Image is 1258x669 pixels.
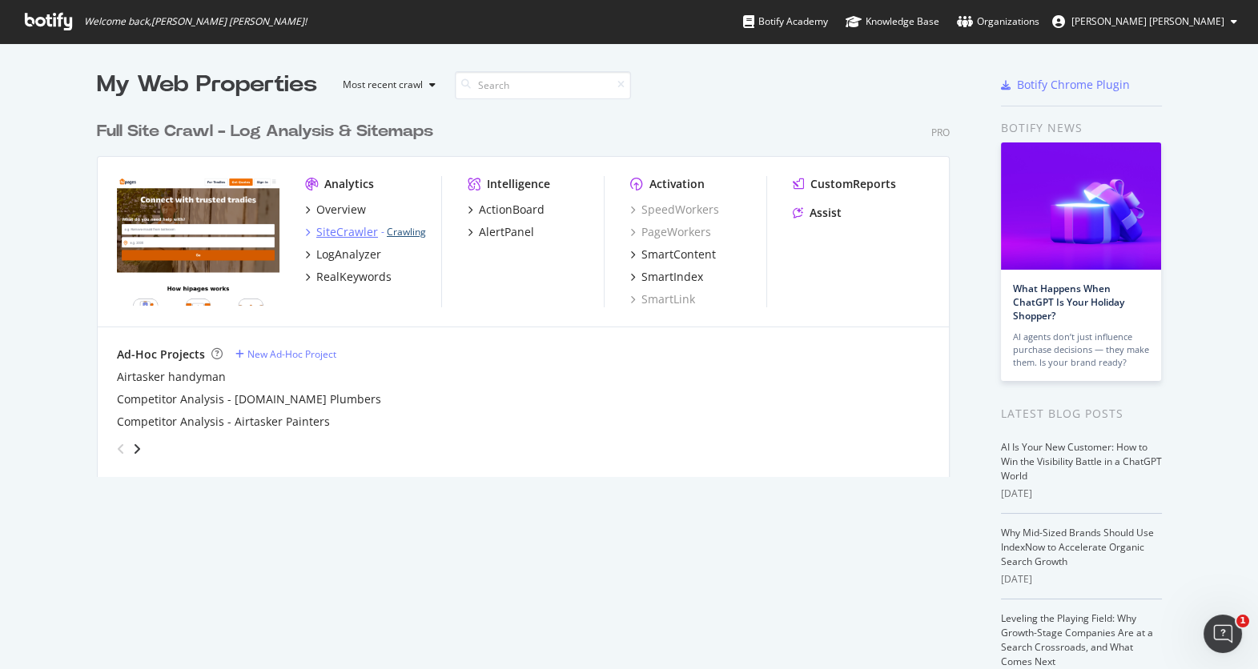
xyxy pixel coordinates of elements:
[1001,77,1130,93] a: Botify Chrome Plugin
[1001,487,1162,501] div: [DATE]
[957,14,1039,30] div: Organizations
[343,80,423,90] div: Most recent crawl
[810,205,842,221] div: Assist
[479,224,534,240] div: AlertPanel
[131,441,143,457] div: angle-right
[117,369,226,385] a: Airtasker handyman
[1001,119,1162,137] div: Botify news
[1013,330,1149,369] div: AI agents don’t just influence purchase decisions — they make them. Is your brand ready?
[455,71,631,99] input: Search
[316,202,366,218] div: Overview
[117,391,381,407] a: Competitor Analysis - [DOMAIN_NAME] Plumbers
[387,225,426,238] a: Crawling
[1071,14,1224,28] span: Diana de Vargas Soler
[1236,615,1249,627] span: 1
[630,224,711,240] a: PageWorkers
[641,269,703,285] div: SmartIndex
[111,436,131,462] div: angle-left
[117,414,330,430] a: Competitor Analysis - Airtasker Painters
[305,246,381,262] a: LogAnalyzer
[97,120,440,143] a: Full Site Crawl - Log Analysis & Sitemaps
[117,347,205,363] div: Ad-Hoc Projects
[305,269,392,285] a: RealKeywords
[468,202,545,218] a: ActionBoard
[84,15,307,28] span: Welcome back, [PERSON_NAME] [PERSON_NAME] !
[743,14,828,30] div: Botify Academy
[330,72,442,98] button: Most recent crawl
[793,176,896,192] a: CustomReports
[1001,526,1154,568] a: Why Mid-Sized Brands Should Use IndexNow to Accelerate Organic Search Growth
[810,176,896,192] div: CustomReports
[846,14,939,30] div: Knowledge Base
[487,176,550,192] div: Intelligence
[1017,77,1130,93] div: Botify Chrome Plugin
[97,69,317,101] div: My Web Properties
[630,202,719,218] a: SpeedWorkers
[316,246,381,262] div: LogAnalyzer
[649,176,705,192] div: Activation
[1001,572,1162,587] div: [DATE]
[316,224,378,240] div: SiteCrawler
[630,269,703,285] a: SmartIndex
[117,176,279,306] img: hipages.com.au
[1039,9,1250,34] button: [PERSON_NAME] [PERSON_NAME]
[1001,611,1153,668] a: Leveling the Playing Field: Why Growth-Stage Companies Are at a Search Crossroads, and What Comes...
[630,291,695,307] a: SmartLink
[641,246,716,262] div: SmartContent
[630,246,716,262] a: SmartContent
[316,269,392,285] div: RealKeywords
[479,202,545,218] div: ActionBoard
[468,224,534,240] a: AlertPanel
[97,101,963,477] div: grid
[1001,440,1162,483] a: AI Is Your New Customer: How to Win the Visibility Battle in a ChatGPT World
[1001,405,1162,423] div: Latest Blog Posts
[1001,142,1161,270] img: What Happens When ChatGPT Is Your Holiday Shopper?
[305,224,426,240] a: SiteCrawler- Crawling
[793,205,842,221] a: Assist
[1204,615,1242,653] iframe: Intercom live chat
[381,225,426,238] div: -
[235,347,336,361] a: New Ad-Hoc Project
[1013,282,1124,322] a: What Happens When ChatGPT Is Your Holiday Shopper?
[931,126,950,139] div: Pro
[247,347,336,361] div: New Ad-Hoc Project
[324,176,374,192] div: Analytics
[97,120,433,143] div: Full Site Crawl - Log Analysis & Sitemaps
[305,202,366,218] a: Overview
